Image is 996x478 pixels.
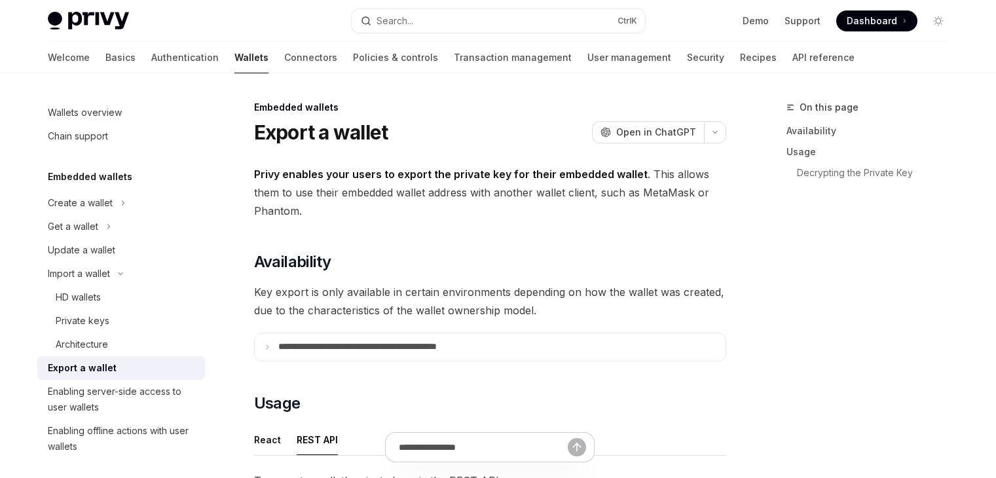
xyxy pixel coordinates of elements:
[48,219,98,234] div: Get a wallet
[105,42,136,73] a: Basics
[48,242,115,258] div: Update a wallet
[254,393,301,414] span: Usage
[37,101,205,124] a: Wallets overview
[847,14,897,28] span: Dashboard
[797,162,959,183] a: Decrypting the Private Key
[37,309,205,333] a: Private keys
[786,120,959,141] a: Availability
[353,42,438,73] a: Policies & controls
[48,423,197,454] div: Enabling offline actions with user wallets
[784,14,821,28] a: Support
[740,42,777,73] a: Recipes
[687,42,724,73] a: Security
[254,120,388,144] h1: Export a wallet
[568,438,586,456] button: Send message
[616,126,696,139] span: Open in ChatGPT
[37,238,205,262] a: Update a wallet
[587,42,671,73] a: User management
[836,10,917,31] a: Dashboard
[56,337,108,352] div: Architecture
[592,121,704,143] button: Open in ChatGPT
[234,42,268,73] a: Wallets
[254,168,648,181] strong: Privy enables your users to export the private key for their embedded wallet
[48,195,113,211] div: Create a wallet
[254,283,726,320] span: Key export is only available in certain environments depending on how the wallet was created, due...
[297,424,338,455] button: REST API
[254,165,726,220] span: . This allows them to use their embedded wallet address with another wallet client, such as MetaM...
[48,169,132,185] h5: Embedded wallets
[48,42,90,73] a: Welcome
[48,360,117,376] div: Export a wallet
[792,42,855,73] a: API reference
[377,13,413,29] div: Search...
[37,380,205,419] a: Enabling server-side access to user wallets
[48,128,108,144] div: Chain support
[800,100,858,115] span: On this page
[454,42,572,73] a: Transaction management
[56,289,101,305] div: HD wallets
[786,141,959,162] a: Usage
[48,384,197,415] div: Enabling server-side access to user wallets
[254,101,726,114] div: Embedded wallets
[37,124,205,148] a: Chain support
[48,12,129,30] img: light logo
[37,333,205,356] a: Architecture
[928,10,949,31] button: Toggle dark mode
[151,42,219,73] a: Authentication
[743,14,769,28] a: Demo
[352,9,645,33] button: Search...CtrlK
[37,419,205,458] a: Enabling offline actions with user wallets
[254,251,331,272] span: Availability
[48,266,110,282] div: Import a wallet
[618,16,637,26] span: Ctrl K
[37,285,205,309] a: HD wallets
[48,105,122,120] div: Wallets overview
[56,313,109,329] div: Private keys
[37,356,205,380] a: Export a wallet
[254,424,281,455] button: React
[284,42,337,73] a: Connectors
